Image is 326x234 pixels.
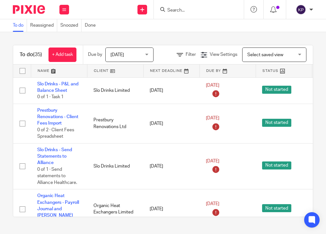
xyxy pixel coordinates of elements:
img: Pixie [13,5,45,14]
span: [DATE] [110,53,124,57]
a: Reassigned [30,19,57,32]
td: Prestbury Renovations Ltd [87,104,143,143]
span: [DATE] [206,116,219,121]
span: [DATE] [206,202,219,206]
span: (35) [33,52,42,57]
a: + Add task [48,48,76,62]
span: Not started [262,119,291,127]
p: Due by [88,51,102,58]
a: Prestbury Renovations - Client Fees Import [37,108,78,126]
td: Slo Drinks Limited [87,143,143,189]
span: 0 of 1 · Send statements to Alliance Healthcare. [37,167,77,185]
span: Filter [186,52,196,57]
span: View Settings [210,52,237,57]
td: [DATE] [143,143,199,189]
td: Organic Heat Exchangers Limited [87,189,143,229]
input: Search [167,8,225,13]
img: svg%3E [296,4,306,15]
td: Slo Drinks Limited [87,77,143,104]
span: [DATE] [206,83,219,88]
td: [DATE] [143,77,199,104]
a: To do [13,19,27,32]
span: [DATE] [206,159,219,163]
span: Not started [262,161,291,169]
span: 0 of 1 · Task 1 [37,95,64,99]
a: Organic Heat Exchangers - Payroll Journal and [PERSON_NAME] [37,194,79,218]
td: [DATE] [143,104,199,143]
a: Done [85,19,99,32]
a: Slo Drinks - Send Statements to Alliance [37,148,72,165]
h1: To do [20,51,42,58]
td: [DATE] [143,189,199,229]
span: Not started [262,86,291,94]
span: 0 of 2 · Client Fees Spreadsheet [37,128,74,139]
a: Slo Drinks - P&L and Balance Sheet [37,82,78,93]
span: Select saved view [247,53,283,57]
span: Not started [262,204,291,212]
a: Snoozed [60,19,82,32]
